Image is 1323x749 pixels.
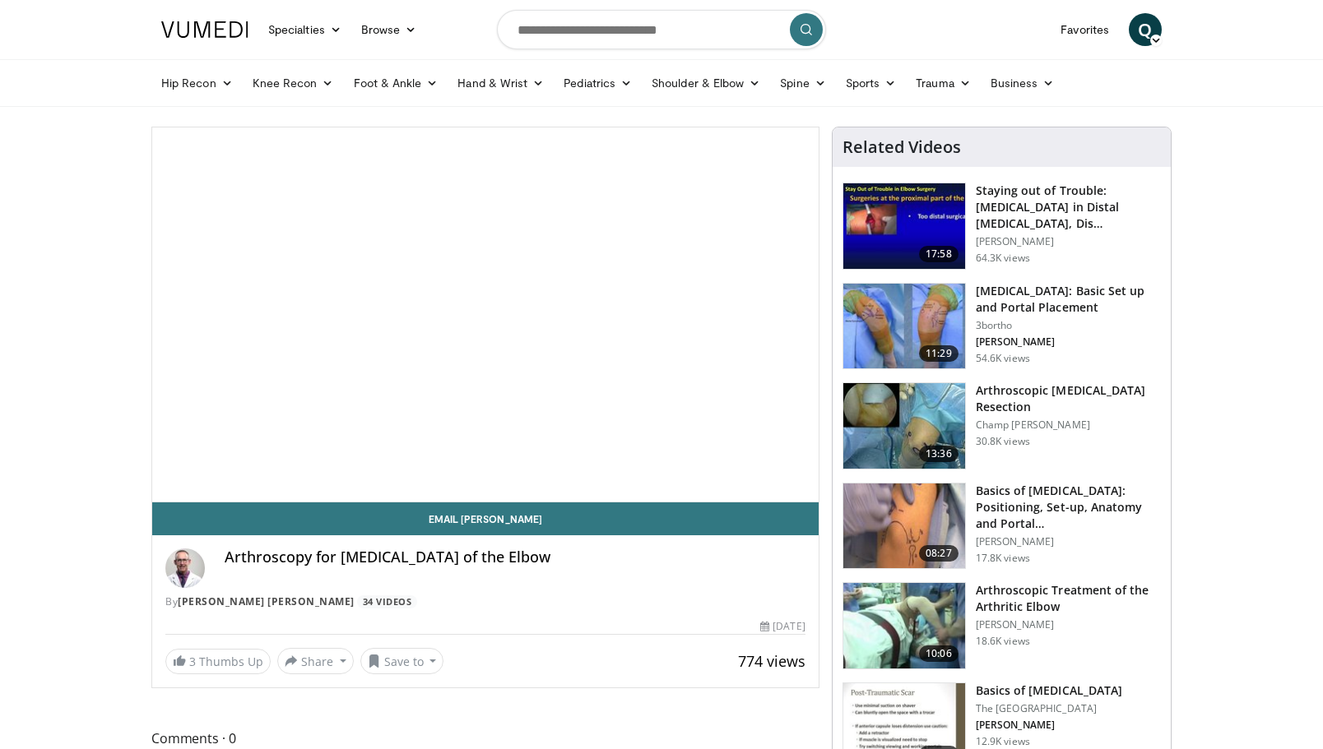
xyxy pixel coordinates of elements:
p: [PERSON_NAME] [976,235,1161,248]
p: 12.9K views [976,735,1030,748]
button: Share [277,648,354,674]
p: 17.8K views [976,552,1030,565]
p: 3bortho [976,319,1161,332]
a: Sports [836,67,907,99]
span: Comments 0 [151,728,819,749]
a: Pediatrics [554,67,642,99]
input: Search topics, interventions [497,10,826,49]
h4: Arthroscopy for [MEDICAL_DATA] of the Elbow [225,548,805,566]
a: Favorites [1051,13,1119,46]
a: 3 Thumbs Up [165,649,271,674]
a: Specialties [258,13,351,46]
h4: Related Videos [843,137,961,157]
p: [PERSON_NAME] [976,618,1161,631]
a: 11:29 [MEDICAL_DATA]: Basic Set up and Portal Placement 3bortho [PERSON_NAME] 54.6K views [843,283,1161,370]
a: Browse [351,13,427,46]
span: 13:36 [919,446,959,462]
p: Champ [PERSON_NAME] [976,418,1161,432]
a: Hand & Wrist [448,67,554,99]
a: 08:27 Basics of [MEDICAL_DATA]: Positioning, Set-up, Anatomy and Portal… [PERSON_NAME] 17.8K views [843,483,1161,570]
a: [PERSON_NAME] [PERSON_NAME] [178,594,355,608]
a: Business [981,67,1065,99]
div: By [165,594,805,609]
button: Save to [360,648,444,674]
img: Avatar [165,548,205,588]
p: The [GEOGRAPHIC_DATA] [976,702,1122,715]
a: Hip Recon [151,67,243,99]
a: 10:06 Arthroscopic Treatment of the Arthritic Elbow [PERSON_NAME] 18.6K views [843,582,1161,669]
video-js: Video Player [152,127,819,502]
p: 18.6K views [976,635,1030,648]
a: Q [1129,13,1162,46]
a: 13:36 Arthroscopic [MEDICAL_DATA] Resection Champ [PERSON_NAME] 30.8K views [843,382,1161,469]
h3: Arthroscopic Treatment of the Arthritic Elbow [976,582,1161,615]
h3: Arthroscopic [MEDICAL_DATA] Resection [976,382,1161,415]
h3: Basics of [MEDICAL_DATA] [976,682,1122,699]
h3: Staying out of Trouble: [MEDICAL_DATA] in Distal [MEDICAL_DATA], Dis… [976,183,1161,232]
img: VuMedi Logo [161,21,248,38]
img: b6cb6368-1f97-4822-9cbd-ab23a8265dd2.150x105_q85_crop-smart_upscale.jpg [843,483,965,569]
p: 54.6K views [976,352,1030,365]
p: 64.3K views [976,252,1030,265]
img: abboud_3.png.150x105_q85_crop-smart_upscale.jpg [843,284,965,369]
div: [DATE] [760,619,805,634]
h3: Basics of [MEDICAL_DATA]: Positioning, Set-up, Anatomy and Portal… [976,483,1161,532]
h3: [MEDICAL_DATA]: Basic Set up and Portal Placement [976,283,1161,316]
img: 1004753_3.png.150x105_q85_crop-smart_upscale.jpg [843,383,965,469]
p: [PERSON_NAME] [976,535,1161,548]
a: Email [PERSON_NAME] [152,502,819,535]
p: 30.8K views [976,435,1030,448]
a: Trauma [906,67,981,99]
a: Foot & Ankle [344,67,448,99]
p: [PERSON_NAME] [976,335,1161,349]
p: [PERSON_NAME] [976,719,1122,732]
img: Q2xRg7exoPLTwO8X4xMDoxOjB1O8AjAz_1.150x105_q85_crop-smart_upscale.jpg [843,183,965,269]
span: 3 [189,654,196,669]
a: Shoulder & Elbow [642,67,770,99]
img: 38495_0000_3.png.150x105_q85_crop-smart_upscale.jpg [843,583,965,668]
span: 08:27 [919,545,959,562]
a: 34 Videos [357,595,417,609]
a: 17:58 Staying out of Trouble: [MEDICAL_DATA] in Distal [MEDICAL_DATA], Dis… [PERSON_NAME] 64.3K v... [843,183,1161,270]
span: 17:58 [919,246,959,262]
span: 774 views [738,651,805,671]
a: Spine [770,67,835,99]
span: 11:29 [919,345,959,362]
a: Knee Recon [243,67,344,99]
span: 10:06 [919,645,959,662]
